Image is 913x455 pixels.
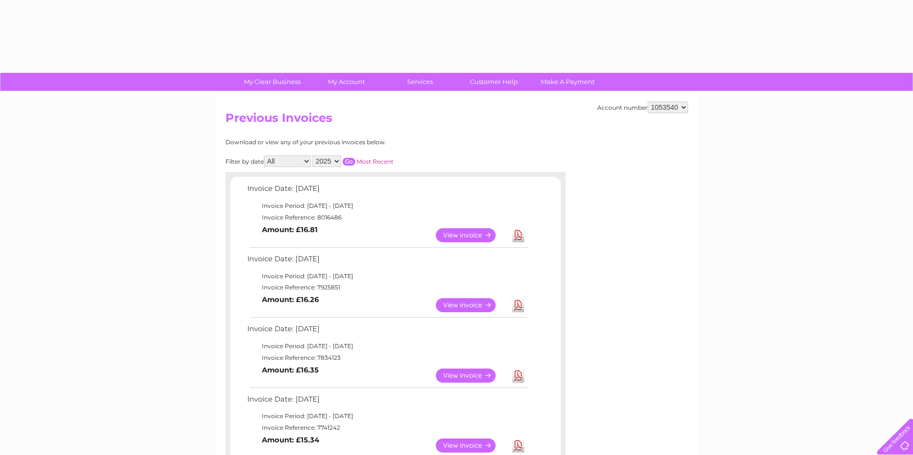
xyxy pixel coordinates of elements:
[597,101,688,113] div: Account number
[245,410,529,422] td: Invoice Period: [DATE] - [DATE]
[436,298,507,312] a: View
[245,422,529,434] td: Invoice Reference: 7741242
[436,438,507,453] a: View
[306,73,386,91] a: My Account
[380,73,460,91] a: Services
[262,225,318,234] b: Amount: £16.81
[436,228,507,242] a: View
[357,158,394,165] a: Most Recent
[512,298,524,312] a: Download
[245,182,529,200] td: Invoice Date: [DATE]
[262,295,319,304] b: Amount: £16.26
[232,73,312,91] a: My Clear Business
[512,369,524,383] a: Download
[245,253,529,270] td: Invoice Date: [DATE]
[225,139,481,146] div: Download or view any of your previous invoices below.
[436,369,507,383] a: View
[262,366,319,374] b: Amount: £16.35
[245,270,529,282] td: Invoice Period: [DATE] - [DATE]
[245,322,529,340] td: Invoice Date: [DATE]
[245,352,529,364] td: Invoice Reference: 7834123
[245,200,529,212] td: Invoice Period: [DATE] - [DATE]
[245,340,529,352] td: Invoice Period: [DATE] - [DATE]
[225,155,481,167] div: Filter by date
[225,111,688,130] h2: Previous Invoices
[528,73,608,91] a: Make A Payment
[245,212,529,223] td: Invoice Reference: 8016486
[245,282,529,293] td: Invoice Reference: 7925851
[454,73,534,91] a: Customer Help
[245,393,529,411] td: Invoice Date: [DATE]
[512,438,524,453] a: Download
[512,228,524,242] a: Download
[262,436,319,444] b: Amount: £15.34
